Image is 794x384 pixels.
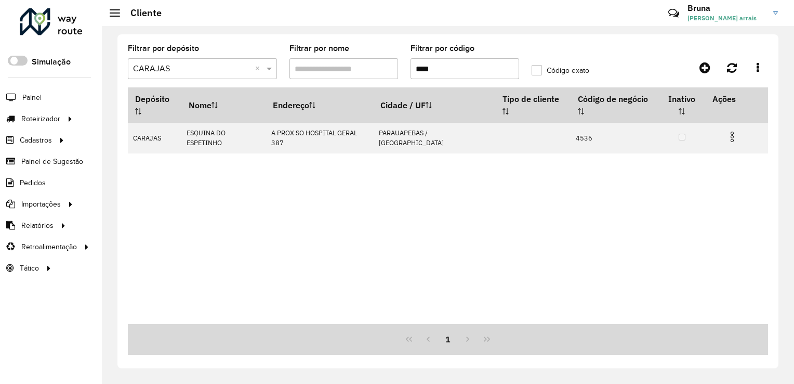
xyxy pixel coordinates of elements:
span: Pedidos [20,177,46,188]
th: Ações [705,88,767,110]
td: PARAUAPEBAS / [GEOGRAPHIC_DATA] [373,123,496,153]
span: Retroalimentação [21,241,77,252]
span: Importações [21,199,61,210]
span: Painel de Sugestão [21,156,83,167]
label: Filtrar por depósito [128,42,199,55]
label: Simulação [32,56,71,68]
span: Clear all [255,62,264,75]
th: Nome [181,88,266,123]
label: Filtrar por código [411,42,474,55]
th: Código de negócio [571,88,658,123]
td: CARAJAS [128,123,181,153]
h3: Bruna [687,3,765,13]
label: Código exato [532,65,589,76]
span: Cadastros [20,135,52,146]
label: Filtrar por nome [289,42,349,55]
td: A PROX SO HOSPITAL GERAL 387 [266,123,373,153]
button: 1 [438,329,458,349]
th: Inativo [658,88,705,123]
span: Painel [22,92,42,103]
h2: Cliente [120,7,162,19]
th: Tipo de cliente [496,88,571,123]
span: Relatórios [21,220,54,231]
span: [PERSON_NAME] arrais [687,14,765,23]
td: 4536 [571,123,658,153]
span: Roteirizador [21,113,60,124]
a: Contato Rápido [663,2,685,24]
th: Endereço [266,88,373,123]
span: Tático [20,263,39,274]
th: Cidade / UF [373,88,496,123]
td: ESQUINA DO ESPETINHO [181,123,266,153]
th: Depósito [128,88,181,123]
